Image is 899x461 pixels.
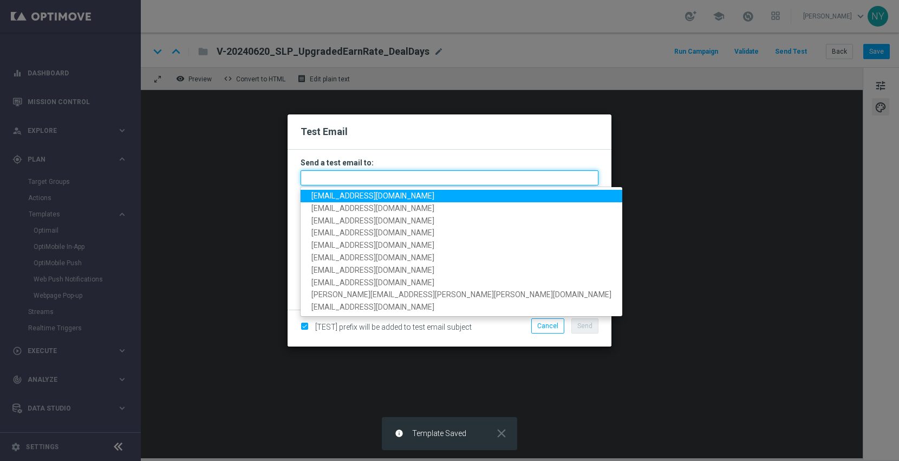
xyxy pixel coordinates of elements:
a: [EMAIL_ADDRESS][DOMAIN_NAME] [301,276,622,289]
h3: Send a test email to: [301,158,598,168]
a: [EMAIL_ADDRESS][DOMAIN_NAME] [301,227,622,239]
i: close [494,426,509,440]
span: [EMAIL_ADDRESS][DOMAIN_NAME] [311,216,434,225]
span: [EMAIL_ADDRESS][DOMAIN_NAME] [311,253,434,262]
button: close [493,429,509,438]
a: [EMAIL_ADDRESS][DOMAIN_NAME] [301,190,622,202]
span: [EMAIL_ADDRESS][DOMAIN_NAME] [311,266,434,274]
i: info [395,429,403,438]
span: [EMAIL_ADDRESS][DOMAIN_NAME] [311,204,434,213]
span: [EMAIL_ADDRESS][DOMAIN_NAME] [311,278,434,286]
a: [EMAIL_ADDRESS][DOMAIN_NAME] [301,264,622,277]
span: [EMAIL_ADDRESS][DOMAIN_NAME] [311,191,434,200]
h2: Test Email [301,125,598,138]
a: [PERSON_NAME][EMAIL_ADDRESS][PERSON_NAME][PERSON_NAME][DOMAIN_NAME] [301,289,622,301]
button: Send [571,318,598,334]
span: [TEST] prefix will be added to test email subject [315,323,472,331]
span: Template Saved [412,429,466,438]
a: [EMAIL_ADDRESS][DOMAIN_NAME] [301,202,622,215]
span: [EMAIL_ADDRESS][DOMAIN_NAME] [311,303,434,311]
a: [EMAIL_ADDRESS][DOMAIN_NAME] [301,301,622,313]
a: [EMAIL_ADDRESS][DOMAIN_NAME] [301,252,622,264]
span: [PERSON_NAME][EMAIL_ADDRESS][PERSON_NAME][PERSON_NAME][DOMAIN_NAME] [311,290,611,299]
span: [EMAIL_ADDRESS][DOMAIN_NAME] [311,241,434,249]
span: [EMAIL_ADDRESS][DOMAIN_NAME] [311,228,434,237]
span: Send [577,322,592,330]
a: [EMAIL_ADDRESS][DOMAIN_NAME] [301,239,622,252]
a: [EMAIL_ADDRESS][DOMAIN_NAME] [301,214,622,227]
button: Cancel [531,318,564,334]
